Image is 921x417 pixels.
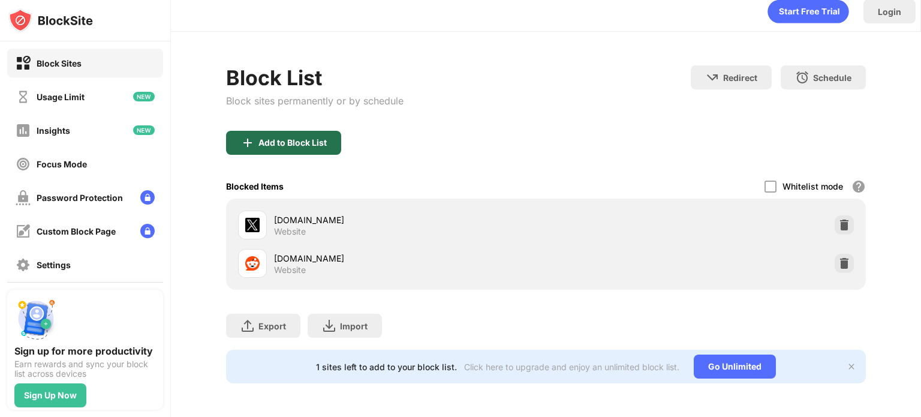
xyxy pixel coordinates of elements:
div: Settings [37,260,71,270]
img: new-icon.svg [133,125,155,135]
div: Redirect [723,73,757,83]
img: time-usage-off.svg [16,89,31,104]
div: Insights [37,125,70,136]
img: favicons [245,218,260,232]
div: Block Sites [37,58,82,68]
img: x-button.svg [847,362,856,371]
img: new-icon.svg [133,92,155,101]
div: [DOMAIN_NAME] [274,252,546,265]
img: customize-block-page-off.svg [16,224,31,239]
div: Go Unlimited [694,355,776,379]
img: logo-blocksite.svg [8,8,93,32]
div: Add to Block List [258,138,327,148]
div: Usage Limit [37,92,85,102]
img: password-protection-off.svg [16,190,31,205]
img: focus-off.svg [16,157,31,172]
div: Click here to upgrade and enjoy an unlimited block list. [464,362,679,372]
div: Login [878,7,901,17]
img: lock-menu.svg [140,190,155,205]
div: 1 sites left to add to your block list. [316,362,457,372]
img: block-on.svg [16,56,31,71]
div: Password Protection [37,193,123,203]
img: insights-off.svg [16,123,31,138]
img: favicons [245,256,260,271]
div: Website [274,226,306,237]
img: push-signup.svg [14,297,58,340]
div: Block List [226,65,404,90]
div: Block sites permanently or by schedule [226,95,404,107]
div: Import [340,321,368,331]
div: Earn rewards and sync your block list across devices [14,359,156,379]
div: [DOMAIN_NAME] [274,214,546,226]
div: Whitelist mode [782,181,843,191]
img: lock-menu.svg [140,224,155,238]
div: Sign up for more productivity [14,345,156,357]
div: Focus Mode [37,159,87,169]
img: settings-off.svg [16,257,31,272]
div: Export [258,321,286,331]
div: Sign Up Now [24,391,77,400]
div: Custom Block Page [37,226,116,236]
div: Blocked Items [226,181,284,191]
div: Website [274,265,306,275]
div: Schedule [813,73,851,83]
